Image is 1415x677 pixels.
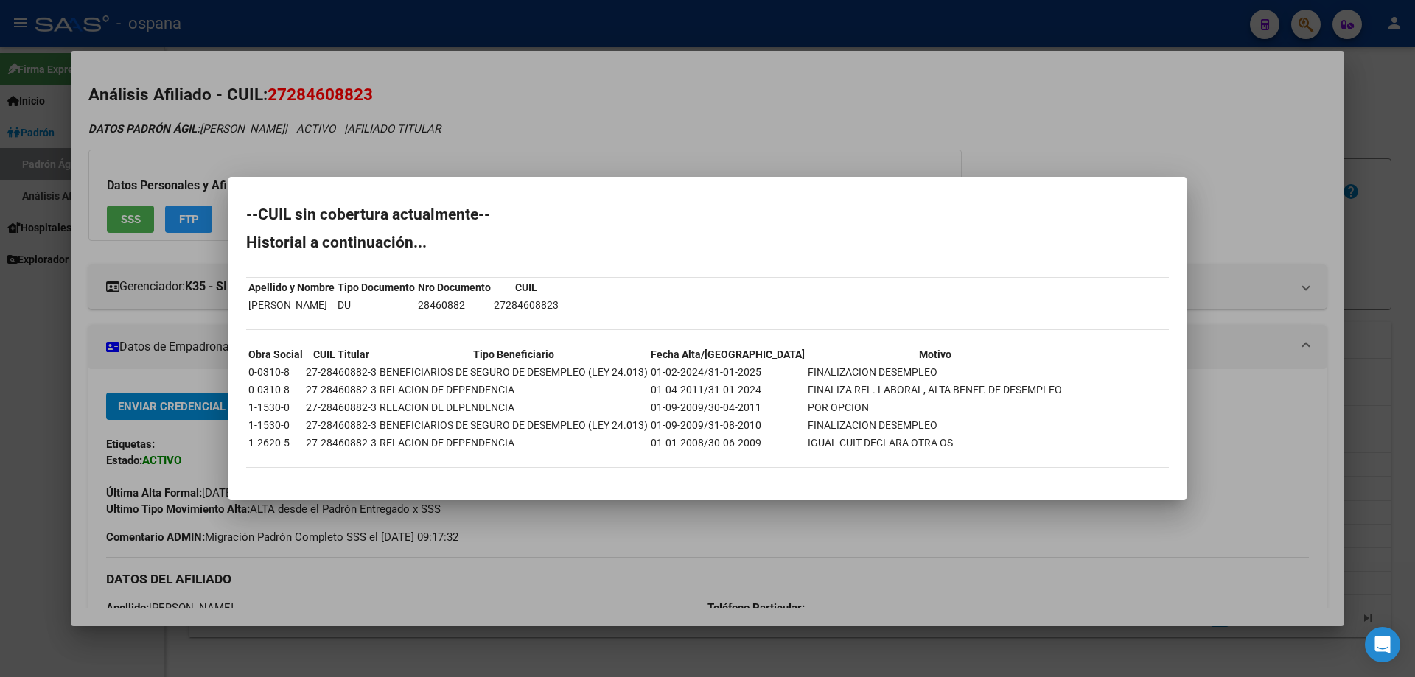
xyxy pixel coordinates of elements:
th: Nro Documento [417,279,492,295]
th: CUIL Titular [305,346,377,362]
td: 27-28460882-3 [305,382,377,398]
td: 01-02-2024/31-01-2025 [650,364,806,380]
td: FINALIZACION DESEMPLEO [807,364,1063,380]
h2: --CUIL sin cobertura actualmente-- [246,207,1169,222]
td: [PERSON_NAME] [248,297,335,313]
h2: Historial a continuación... [246,235,1169,250]
td: 1-2620-5 [248,435,304,451]
td: 01-01-2008/30-06-2009 [650,435,806,451]
td: 01-09-2009/30-04-2011 [650,399,806,415]
td: 01-04-2011/31-01-2024 [650,382,806,398]
td: 1-1530-0 [248,417,304,433]
td: IGUAL CUIT DECLARA OTRA OS [807,435,1063,451]
td: 28460882 [417,297,492,313]
div: Open Intercom Messenger [1365,627,1400,662]
td: 27284608823 [493,297,559,313]
td: RELACION DE DEPENDENCIA [379,399,649,415]
td: 27-28460882-3 [305,364,377,380]
th: Fecha Alta/[GEOGRAPHIC_DATA] [650,346,806,362]
th: Motivo [807,346,1063,362]
td: 0-0310-8 [248,364,304,380]
th: Tipo Beneficiario [379,346,649,362]
td: FINALIZACION DESEMPLEO [807,417,1063,433]
td: DU [337,297,416,313]
td: BENEFICIARIOS DE SEGURO DE DESEMPLEO (LEY 24.013) [379,364,649,380]
th: Apellido y Nombre [248,279,335,295]
td: 27-28460882-3 [305,417,377,433]
td: FINALIZA REL. LABORAL, ALTA BENEF. DE DESEMPLEO [807,382,1063,398]
td: RELACION DE DEPENDENCIA [379,435,649,451]
td: BENEFICIARIOS DE SEGURO DE DESEMPLEO (LEY 24.013) [379,417,649,433]
td: 27-28460882-3 [305,435,377,451]
th: Tipo Documento [337,279,416,295]
td: 27-28460882-3 [305,399,377,415]
td: RELACION DE DEPENDENCIA [379,382,649,398]
td: 01-09-2009/31-08-2010 [650,417,806,433]
th: Obra Social [248,346,304,362]
td: 1-1530-0 [248,399,304,415]
th: CUIL [493,279,559,295]
td: 0-0310-8 [248,382,304,398]
td: POR OPCION [807,399,1063,415]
